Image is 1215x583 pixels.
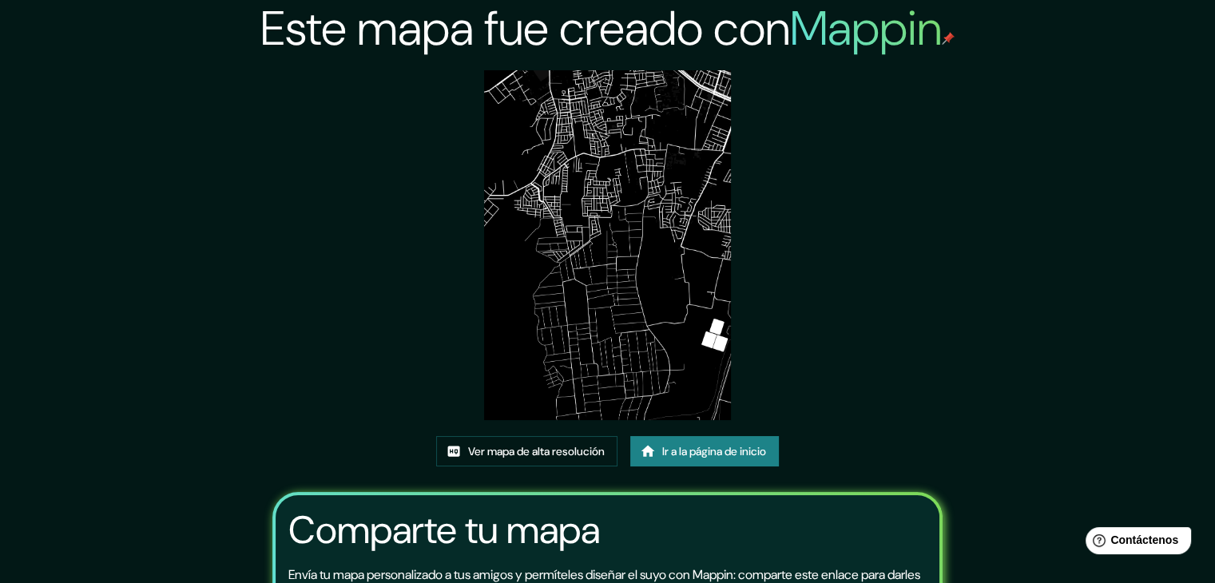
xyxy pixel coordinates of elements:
a: Ver mapa de alta resolución [436,436,617,466]
font: Ir a la página de inicio [662,444,766,458]
font: Ver mapa de alta resolución [468,444,605,458]
img: created-map [484,70,732,420]
font: Comparte tu mapa [288,505,600,555]
img: pin de mapeo [942,32,955,45]
iframe: Lanzador de widgets de ayuda [1073,521,1197,565]
a: Ir a la página de inicio [630,436,779,466]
